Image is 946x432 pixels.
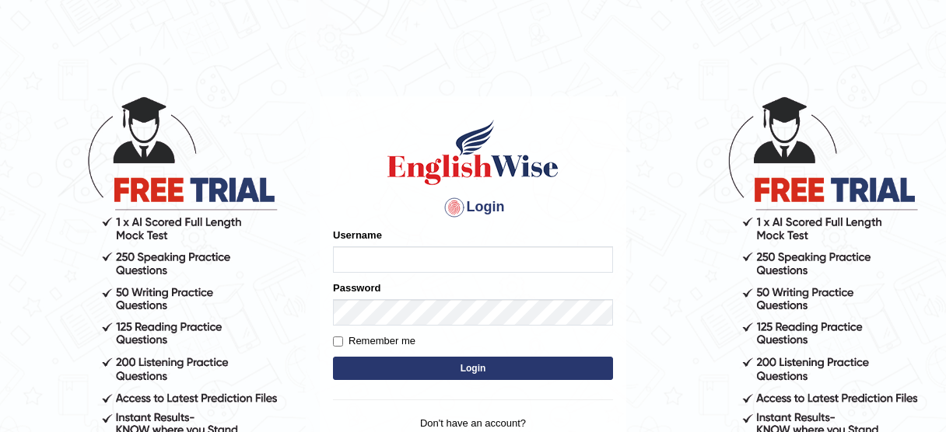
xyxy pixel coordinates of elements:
img: Logo of English Wise sign in for intelligent practice with AI [384,117,562,187]
label: Password [333,280,380,295]
input: Remember me [333,336,343,347]
label: Remember me [333,333,415,349]
h4: Login [333,195,613,220]
button: Login [333,357,613,380]
label: Username [333,228,382,242]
